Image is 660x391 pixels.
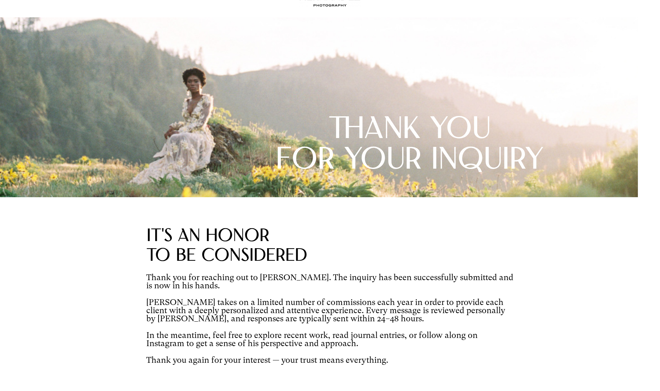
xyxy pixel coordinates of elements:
[147,228,269,246] span: IT'S AN honor
[329,116,491,146] span: THANK YOU
[146,356,514,364] p: Thank you again for your interest — your trust means everything.
[147,248,307,266] span: to be cOnsiderEd
[146,331,514,348] p: In the meantime, feel free to explore recent work, read journal entries, or follow along on Insta...
[276,146,544,177] span: FOR YOUR INQUIRY
[146,273,514,290] p: Thank you for reaching out to [PERSON_NAME]. The inquiry has been successfully submitted and is n...
[146,298,514,323] p: [PERSON_NAME] takes on a limited number of commissions each year in order to provide each client ...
